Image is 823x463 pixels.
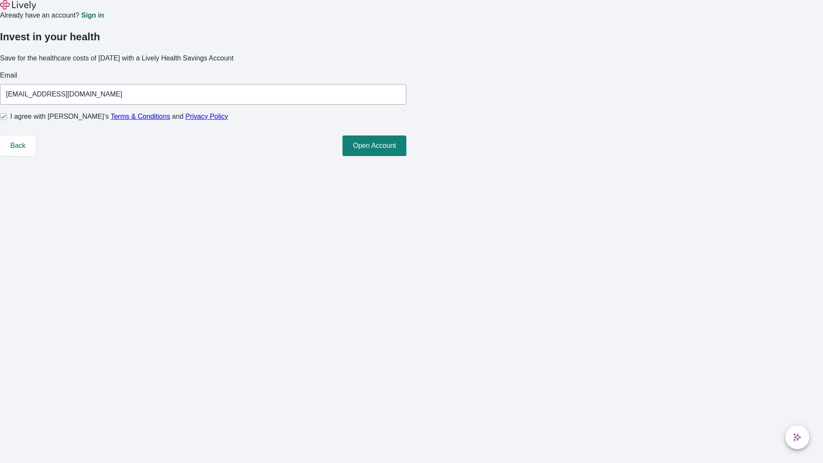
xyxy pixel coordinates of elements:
button: Open Account [342,135,406,156]
a: Privacy Policy [186,113,228,120]
a: Sign in [81,12,104,19]
a: Terms & Conditions [111,113,170,120]
button: chat [785,425,809,449]
svg: Lively AI Assistant [793,433,802,442]
span: I agree with [PERSON_NAME]’s and [10,111,228,122]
